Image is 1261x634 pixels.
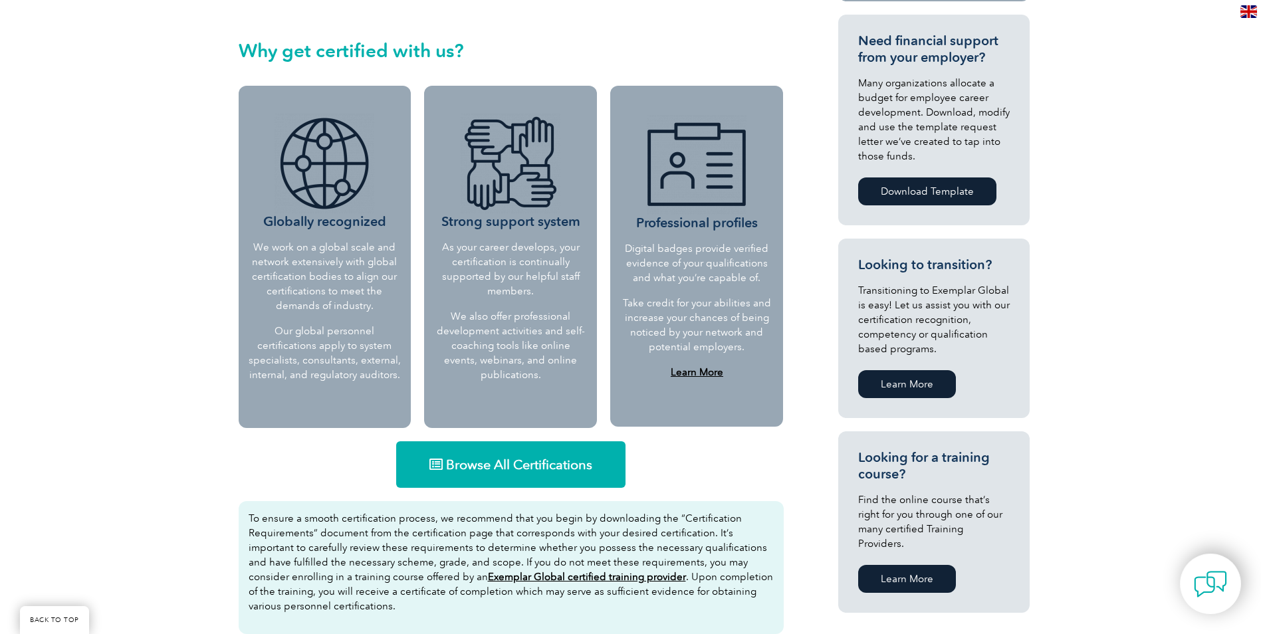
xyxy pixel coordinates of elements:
[1240,5,1257,18] img: en
[622,241,772,285] p: Digital badges provide verified evidence of your qualifications and what you’re capable of.
[396,441,626,488] a: Browse All Certifications
[434,114,587,230] h3: Strong support system
[239,40,784,61] h2: Why get certified with us?
[488,571,686,583] a: Exemplar Global certified training provider
[671,366,723,378] a: Learn More
[249,511,774,613] p: To ensure a smooth certification process, we recommend that you begin by downloading the “Certifi...
[858,76,1010,163] p: Many organizations allocate a budget for employee career development. Download, modify and use th...
[434,240,587,298] p: As your career develops, your certification is continually supported by our helpful staff members.
[858,370,956,398] a: Learn More
[858,565,956,593] a: Learn More
[858,492,1010,551] p: Find the online course that’s right for you through one of our many certified Training Providers.
[20,606,89,634] a: BACK TO TOP
[622,296,772,354] p: Take credit for your abilities and increase your chances of being noticed by your network and pot...
[622,115,772,231] h3: Professional profiles
[434,309,587,382] p: We also offer professional development activities and self-coaching tools like online events, web...
[249,324,401,382] p: Our global personnel certifications apply to system specialists, consultants, external, internal,...
[858,257,1010,273] h3: Looking to transition?
[858,449,1010,482] h3: Looking for a training course?
[446,458,592,471] span: Browse All Certifications
[858,33,1010,66] h3: Need financial support from your employer?
[858,283,1010,356] p: Transitioning to Exemplar Global is easy! Let us assist you with our certification recognition, c...
[858,177,996,205] a: Download Template
[249,114,401,230] h3: Globally recognized
[1194,568,1227,601] img: contact-chat.png
[249,240,401,313] p: We work on a global scale and network extensively with global certification bodies to align our c...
